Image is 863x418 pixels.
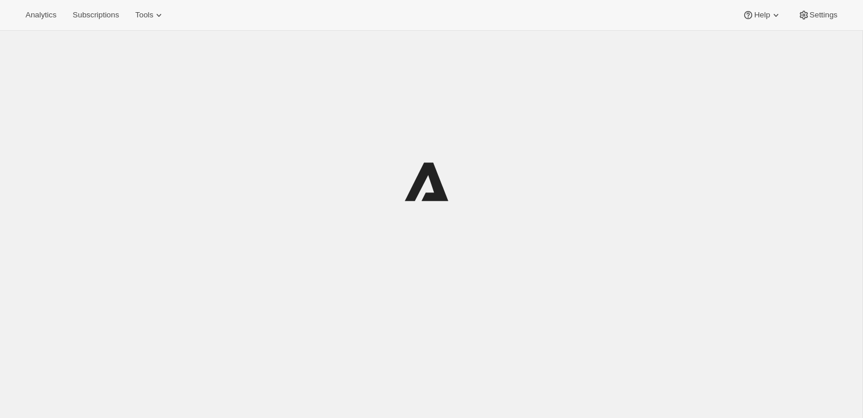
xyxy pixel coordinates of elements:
span: Tools [135,10,153,20]
button: Analytics [19,7,63,23]
span: Settings [810,10,837,20]
span: Analytics [26,10,56,20]
button: Help [735,7,788,23]
span: Subscriptions [72,10,119,20]
button: Tools [128,7,172,23]
button: Subscriptions [66,7,126,23]
span: Help [754,10,770,20]
button: Settings [791,7,844,23]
